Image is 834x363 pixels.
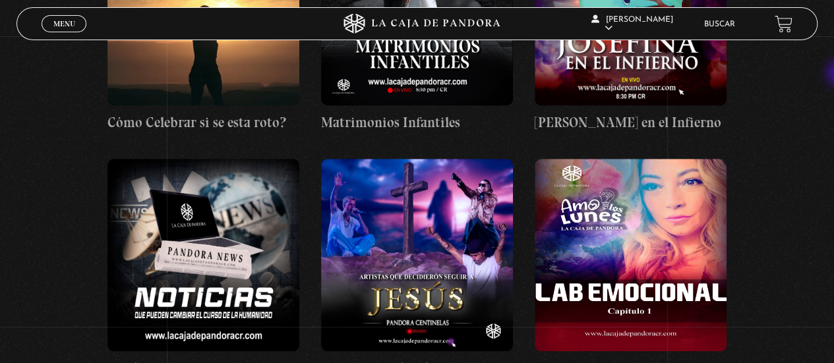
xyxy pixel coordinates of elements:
[107,112,299,133] h4: Cómo Celebrar si se esta roto?
[321,112,513,133] h4: Matrimonios Infantiles
[591,16,673,32] span: [PERSON_NAME]
[775,15,792,33] a: View your shopping cart
[704,20,735,28] a: Buscar
[53,20,75,28] span: Menu
[535,112,727,133] h4: [PERSON_NAME] en el Infierno
[49,31,80,40] span: Cerrar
